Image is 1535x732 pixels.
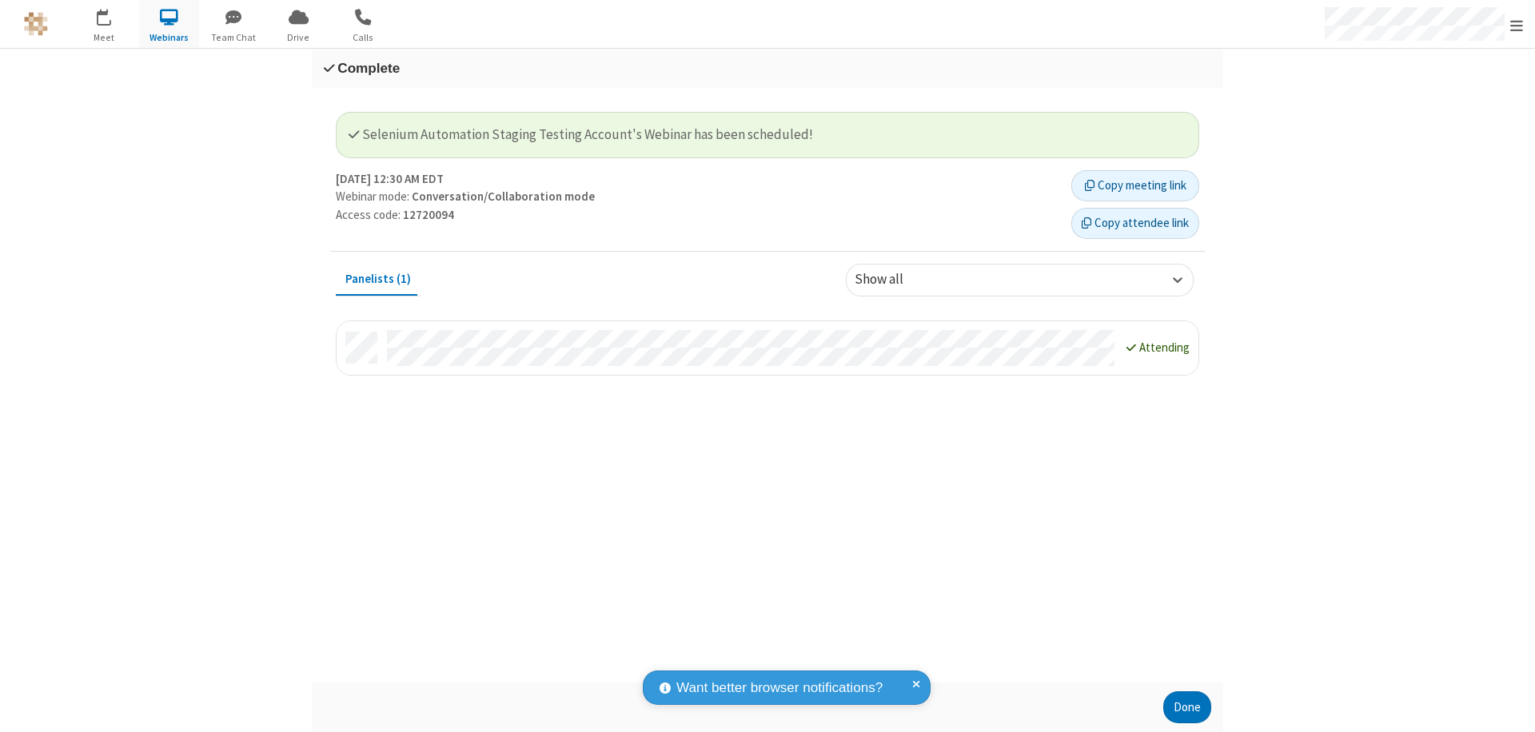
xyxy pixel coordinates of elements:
span: Team Chat [204,30,264,45]
strong: [DATE] 12:30 AM EDT [336,170,444,189]
button: Panelists (1) [336,264,421,294]
button: Done [1163,691,1211,723]
span: Selenium Automation Staging Testing Account's Webinar has been scheduled! [349,125,813,143]
span: Webinars [139,30,199,45]
span: Want better browser notifications? [676,678,883,698]
strong: 12720094 [403,207,454,222]
span: Attending [1139,340,1190,355]
p: Webinar mode: [336,188,1059,206]
strong: Conversation/Collaboration mode [412,189,595,204]
div: 5 [108,9,118,21]
h3: Complete [324,61,1211,76]
span: Meet [74,30,134,45]
button: Copy meeting link [1071,170,1199,202]
button: Copy attendee link [1071,208,1199,240]
p: Access code: [336,206,1059,225]
div: Show all [855,270,931,291]
img: QA Selenium DO NOT DELETE OR CHANGE [24,12,48,36]
span: Calls [333,30,393,45]
span: Drive [269,30,329,45]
